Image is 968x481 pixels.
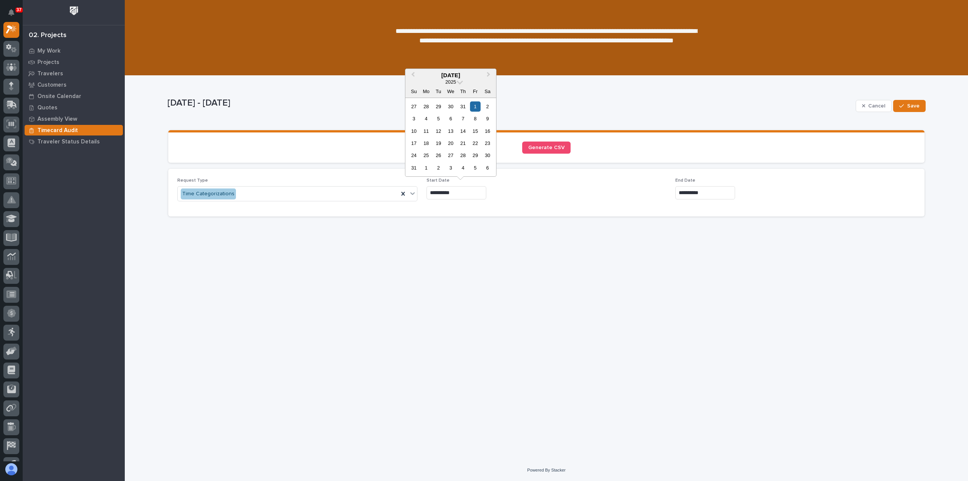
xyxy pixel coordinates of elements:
[37,127,78,134] p: Timecard Audit
[482,86,493,97] div: Sa
[421,126,431,136] div: Choose Monday, August 11th, 2025
[37,70,63,77] p: Travelers
[23,113,125,125] a: Assembly View
[445,150,456,160] div: Choose Wednesday, August 27th, 2025
[409,86,419,97] div: Su
[445,79,456,85] span: 2025
[421,86,431,97] div: Mo
[458,126,468,136] div: Choose Thursday, August 14th, 2025
[177,178,208,183] span: Request Type
[23,68,125,79] a: Travelers
[37,116,77,123] p: Assembly View
[421,114,431,124] div: Choose Monday, August 4th, 2025
[522,142,571,154] a: Generate CSV
[433,150,444,160] div: Choose Tuesday, August 26th, 2025
[409,101,419,112] div: Choose Sunday, July 27th, 2025
[37,93,81,100] p: Onsite Calendar
[29,31,67,40] div: 02. Projects
[67,4,81,18] img: Workspace Logo
[433,114,444,124] div: Choose Tuesday, August 5th, 2025
[23,102,125,113] a: Quotes
[181,188,236,199] div: Time Categorizations
[482,114,493,124] div: Choose Saturday, August 9th, 2025
[856,100,892,112] button: Cancel
[433,86,444,97] div: Tu
[445,138,456,148] div: Choose Wednesday, August 20th, 2025
[458,101,468,112] div: Choose Thursday, July 31st, 2025
[445,126,456,136] div: Choose Wednesday, August 13th, 2025
[23,125,125,136] a: Timecard Audit
[421,101,431,112] div: Choose Monday, July 28th, 2025
[433,126,444,136] div: Choose Tuesday, August 12th, 2025
[470,101,480,112] div: Choose Friday, August 1st, 2025
[458,150,468,160] div: Choose Thursday, August 28th, 2025
[893,100,925,112] button: Save
[458,138,468,148] div: Choose Thursday, August 21st, 2025
[482,150,493,160] div: Choose Saturday, August 30th, 2025
[458,163,468,173] div: Choose Thursday, September 4th, 2025
[445,86,456,97] div: We
[470,163,480,173] div: Choose Friday, September 5th, 2025
[907,103,920,109] span: Save
[482,138,493,148] div: Choose Saturday, August 23rd, 2025
[482,126,493,136] div: Choose Saturday, August 16th, 2025
[409,114,419,124] div: Choose Sunday, August 3rd, 2025
[37,104,57,111] p: Quotes
[445,101,456,112] div: Choose Wednesday, July 30th, 2025
[433,138,444,148] div: Choose Tuesday, August 19th, 2025
[408,100,493,174] div: month 2025-08
[9,9,19,21] div: Notifications37
[458,114,468,124] div: Choose Thursday, August 7th, 2025
[421,138,431,148] div: Choose Monday, August 18th, 2025
[168,98,853,109] p: [DATE] - [DATE]
[528,145,565,150] span: Generate CSV
[37,48,60,54] p: My Work
[675,178,695,183] span: End Date
[409,163,419,173] div: Choose Sunday, August 31st, 2025
[458,86,468,97] div: Th
[23,79,125,90] a: Customers
[23,136,125,147] a: Traveler Status Details
[23,56,125,68] a: Projects
[421,150,431,160] div: Choose Monday, August 25th, 2025
[405,72,496,79] div: [DATE]
[23,45,125,56] a: My Work
[17,7,22,12] p: 37
[37,82,67,89] p: Customers
[483,70,495,82] button: Next Month
[433,163,444,173] div: Choose Tuesday, September 2nd, 2025
[470,114,480,124] div: Choose Friday, August 8th, 2025
[482,163,493,173] div: Choose Saturday, September 6th, 2025
[409,150,419,160] div: Choose Sunday, August 24th, 2025
[433,101,444,112] div: Choose Tuesday, July 29th, 2025
[527,468,565,472] a: Powered By Stacker
[445,114,456,124] div: Choose Wednesday, August 6th, 2025
[470,126,480,136] div: Choose Friday, August 15th, 2025
[470,138,480,148] div: Choose Friday, August 22nd, 2025
[3,5,19,20] button: Notifications
[470,86,480,97] div: Fr
[868,103,885,109] span: Cancel
[445,163,456,173] div: Choose Wednesday, September 3rd, 2025
[409,126,419,136] div: Choose Sunday, August 10th, 2025
[3,461,19,477] button: users-avatar
[470,150,480,160] div: Choose Friday, August 29th, 2025
[421,163,431,173] div: Choose Monday, September 1st, 2025
[406,70,418,82] button: Previous Month
[37,139,100,145] p: Traveler Status Details
[409,138,419,148] div: Choose Sunday, August 17th, 2025
[37,59,59,66] p: Projects
[23,90,125,102] a: Onsite Calendar
[482,101,493,112] div: Choose Saturday, August 2nd, 2025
